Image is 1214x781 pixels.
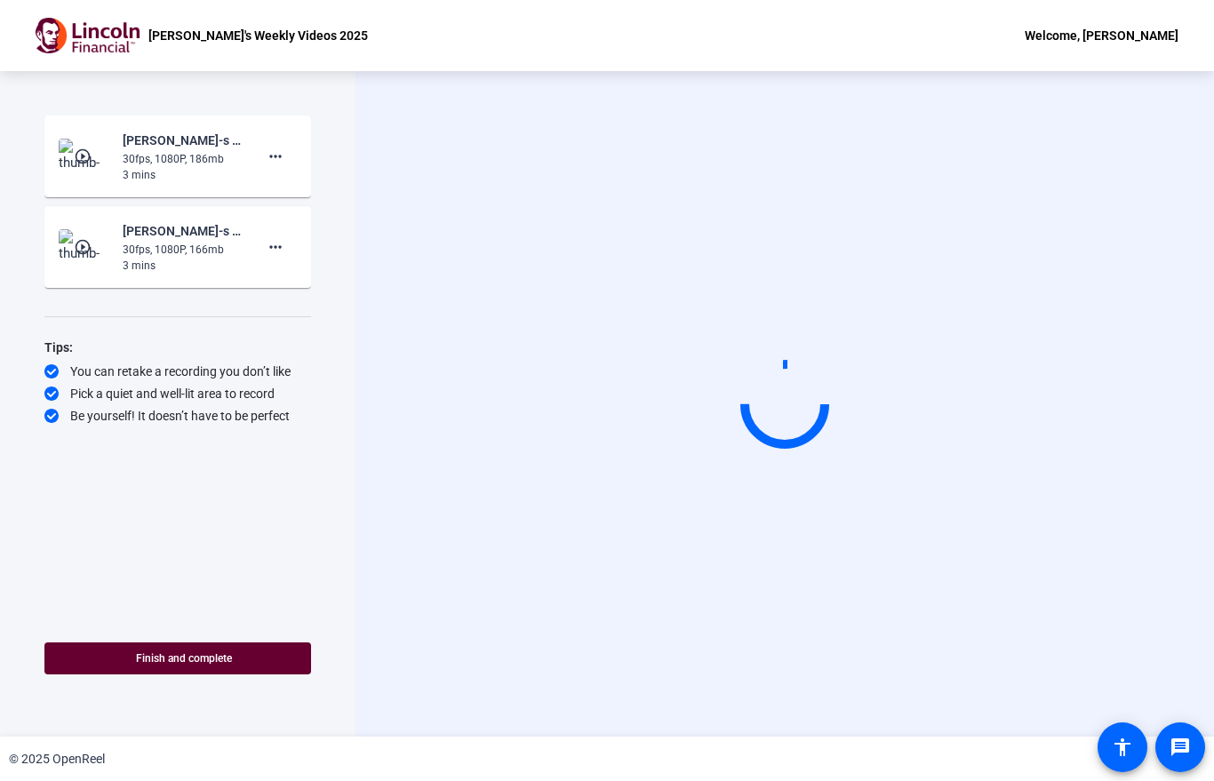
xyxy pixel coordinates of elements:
[44,385,311,402] div: Pick a quiet and well-lit area to record
[123,258,242,274] div: 3 mins
[123,130,242,151] div: [PERSON_NAME]-s Weekly Videos-[PERSON_NAME]-s Weekly Videos 2025-1755809135781-webcam
[148,25,368,46] p: [PERSON_NAME]'s Weekly Videos 2025
[59,229,111,265] img: thumb-nail
[44,363,311,380] div: You can retake a recording you don’t like
[59,139,111,174] img: thumb-nail
[123,151,242,167] div: 30fps, 1080P, 186mb
[1170,737,1191,758] mat-icon: message
[74,238,95,256] mat-icon: play_circle_outline
[123,167,242,183] div: 3 mins
[9,750,105,769] div: © 2025 OpenReel
[123,220,242,242] div: [PERSON_NAME]-s Weekly Videos-[PERSON_NAME]-s Weekly Videos 2025-1755205082976-webcam
[1025,25,1178,46] div: Welcome, [PERSON_NAME]
[1112,737,1133,758] mat-icon: accessibility
[44,337,311,358] div: Tips:
[74,147,95,165] mat-icon: play_circle_outline
[265,236,286,258] mat-icon: more_horiz
[123,242,242,258] div: 30fps, 1080P, 166mb
[265,146,286,167] mat-icon: more_horiz
[44,407,311,425] div: Be yourself! It doesn’t have to be perfect
[44,642,311,674] button: Finish and complete
[36,18,140,53] img: OpenReel logo
[136,651,232,665] span: Finish and complete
